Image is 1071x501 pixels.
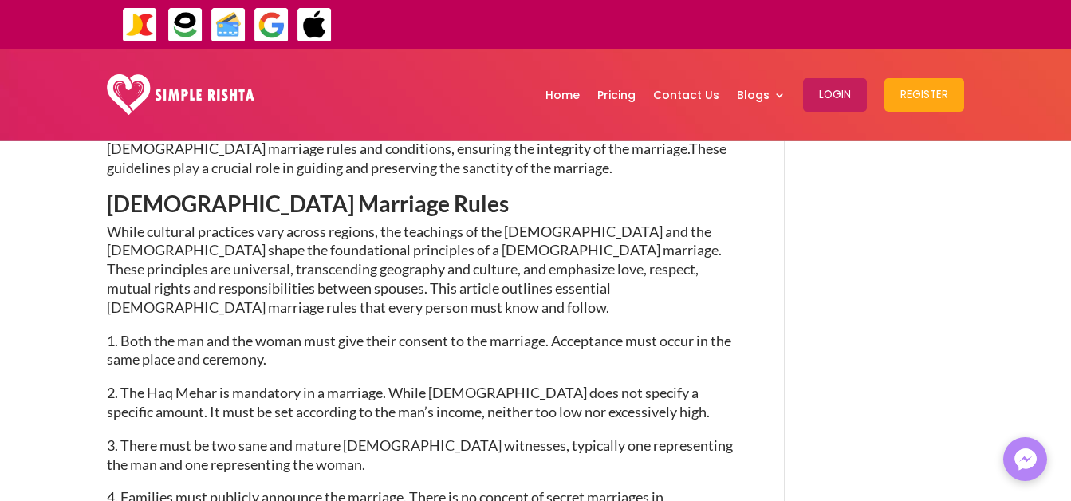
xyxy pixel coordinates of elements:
span: 1. Both the man and the woman must give their consent to the marriage. Acceptance must occur in t... [107,332,731,369]
button: Register [884,78,964,112]
a: Login [803,53,867,136]
strong: ایزی پیسہ [642,10,677,37]
span: 2. The Haq Mehar is mandatory in a marriage. While [DEMOGRAPHIC_DATA] does not specify a specific... [107,384,710,420]
a: Home [545,53,580,136]
strong: جاز کیش [681,10,715,37]
a: Contact Us [653,53,719,136]
span: A union between two [DEMOGRAPHIC_DATA] must follow essential [DEMOGRAPHIC_DATA] marriage rules an... [107,120,689,157]
img: JazzCash-icon [122,7,158,43]
span: While cultural practices vary across regions, the teachings of the [DEMOGRAPHIC_DATA] and the [DE... [107,223,722,316]
span: 3. There must be two sane and mature [DEMOGRAPHIC_DATA] witnesses, typically one representing the... [107,436,733,473]
img: Messenger [1010,444,1041,475]
span: These guidelines play a crucial role in guiding and preserving the sanctity of the marriage. [107,140,726,176]
img: Credit Cards [211,7,246,43]
img: EasyPaisa-icon [167,7,203,43]
img: GooglePay-icon [254,7,289,43]
span: [DEMOGRAPHIC_DATA] Marriage Rules [107,190,509,217]
img: ApplePay-icon [297,7,333,43]
div: ایپ میں پیمنٹ صرف گوگل پے اور ایپل پے کے ذریعے ممکن ہے۔ ، یا کریڈٹ کارڈ کے ذریعے ویب سائٹ پر ہوگی۔ [394,14,1049,34]
a: Register [884,53,964,136]
a: Pricing [597,53,636,136]
a: Blogs [737,53,786,136]
button: Login [803,78,867,112]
